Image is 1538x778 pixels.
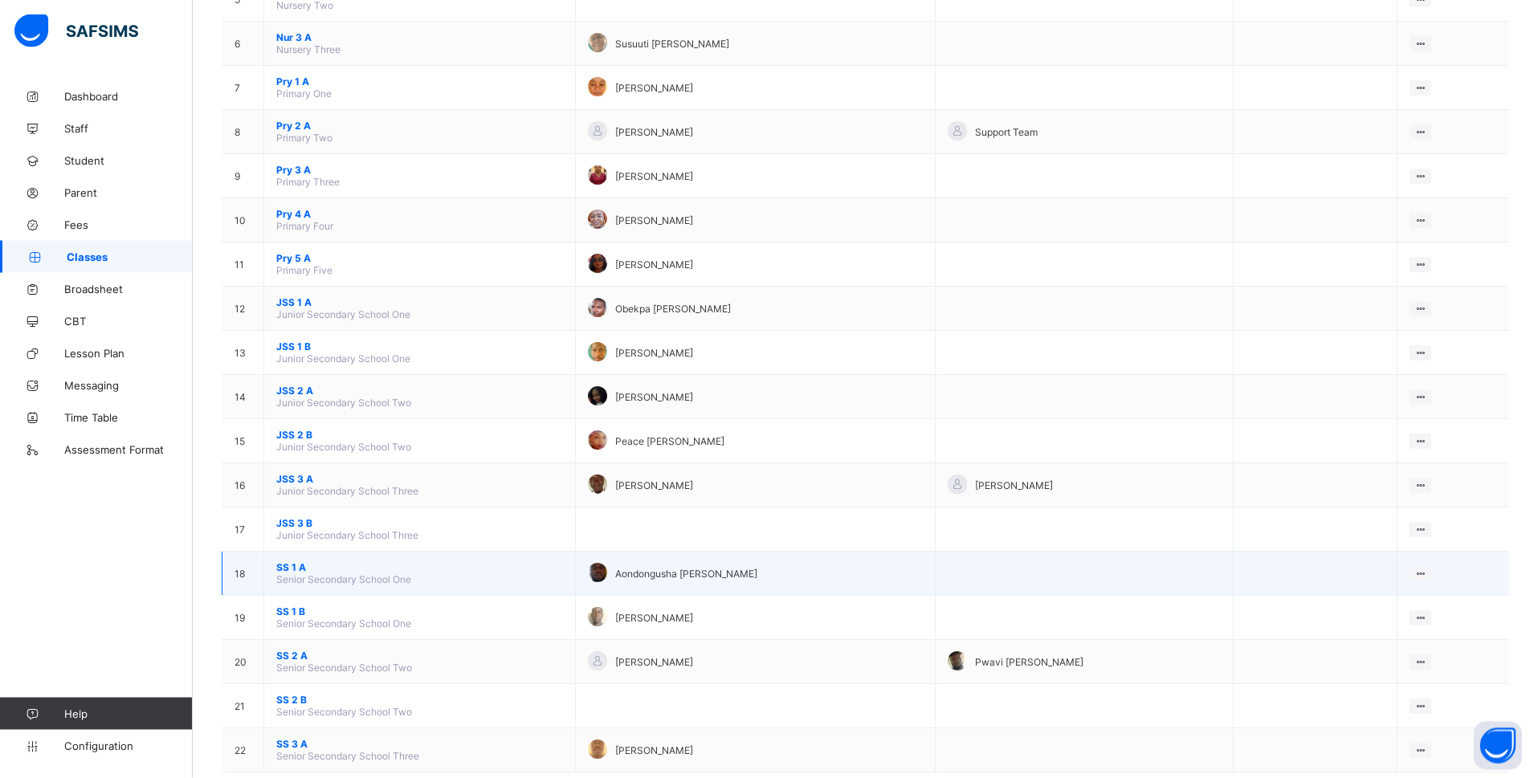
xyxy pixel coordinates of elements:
[222,243,264,287] td: 11
[276,397,411,409] span: Junior Secondary School Two
[276,265,332,277] span: Primary Five
[64,154,193,167] span: Student
[276,353,410,365] span: Junior Secondary School One
[276,221,333,233] span: Primary Four
[276,341,563,353] span: JSS 1 B
[222,641,264,685] td: 20
[615,480,693,492] span: [PERSON_NAME]
[64,411,193,424] span: Time Table
[615,348,693,360] span: [PERSON_NAME]
[64,379,193,392] span: Messaging
[222,111,264,155] td: 8
[14,14,138,48] img: safsims
[1474,722,1522,770] button: Open asap
[64,186,193,199] span: Parent
[276,44,341,56] span: Nursery Three
[276,707,412,719] span: Senior Secondary School Two
[276,253,563,265] span: Pry 5 A
[222,67,264,111] td: 7
[276,606,563,618] span: SS 1 B
[64,739,192,752] span: Configuration
[222,199,264,243] td: 10
[64,315,193,328] span: CBT
[276,562,563,574] span: SS 1 A
[276,430,563,442] span: JSS 2 B
[615,568,757,580] span: Aondongusha [PERSON_NAME]
[64,90,193,103] span: Dashboard
[64,443,193,456] span: Assessment Format
[276,739,563,751] span: SS 3 A
[64,218,193,231] span: Fees
[276,120,563,132] span: Pry 2 A
[276,574,411,586] span: Senior Secondary School One
[276,309,410,321] span: Junior Secondary School One
[222,155,264,199] td: 9
[615,436,724,448] span: Peace [PERSON_NAME]
[222,597,264,641] td: 19
[276,650,563,662] span: SS 2 A
[276,530,418,542] span: Junior Secondary School Three
[615,745,693,757] span: [PERSON_NAME]
[975,127,1038,139] span: Support Team
[64,122,193,135] span: Staff
[222,729,264,773] td: 22
[615,303,731,316] span: Obekpa [PERSON_NAME]
[615,39,729,51] span: Susuuti [PERSON_NAME]
[276,209,563,221] span: Pry 4 A
[276,88,332,100] span: Primary One
[276,518,563,530] span: JSS 3 B
[276,662,412,674] span: Senior Secondary School Two
[615,171,693,183] span: [PERSON_NAME]
[615,259,693,271] span: [PERSON_NAME]
[222,508,264,552] td: 17
[276,385,563,397] span: JSS 2 A
[276,132,332,145] span: Primary Two
[276,618,411,630] span: Senior Secondary School One
[276,474,563,486] span: JSS 3 A
[276,165,563,177] span: Pry 3 A
[615,392,693,404] span: [PERSON_NAME]
[222,287,264,332] td: 12
[64,347,193,360] span: Lesson Plan
[615,657,693,669] span: [PERSON_NAME]
[67,251,193,263] span: Classes
[222,685,264,729] td: 21
[64,283,193,295] span: Broadsheet
[615,215,693,227] span: [PERSON_NAME]
[276,694,563,707] span: SS 2 B
[276,177,340,189] span: Primary Three
[222,464,264,508] td: 16
[615,127,693,139] span: [PERSON_NAME]
[615,83,693,95] span: [PERSON_NAME]
[276,751,419,763] span: Senior Secondary School Three
[222,376,264,420] td: 14
[276,76,563,88] span: Pry 1 A
[615,613,693,625] span: [PERSON_NAME]
[276,486,418,498] span: Junior Secondary School Three
[975,480,1053,492] span: [PERSON_NAME]
[222,22,264,67] td: 6
[222,332,264,376] td: 13
[276,32,563,44] span: Nur 3 A
[222,420,264,464] td: 15
[276,442,411,454] span: Junior Secondary School Two
[276,297,563,309] span: JSS 1 A
[64,707,192,720] span: Help
[222,552,264,597] td: 18
[975,657,1083,669] span: Pwavi [PERSON_NAME]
